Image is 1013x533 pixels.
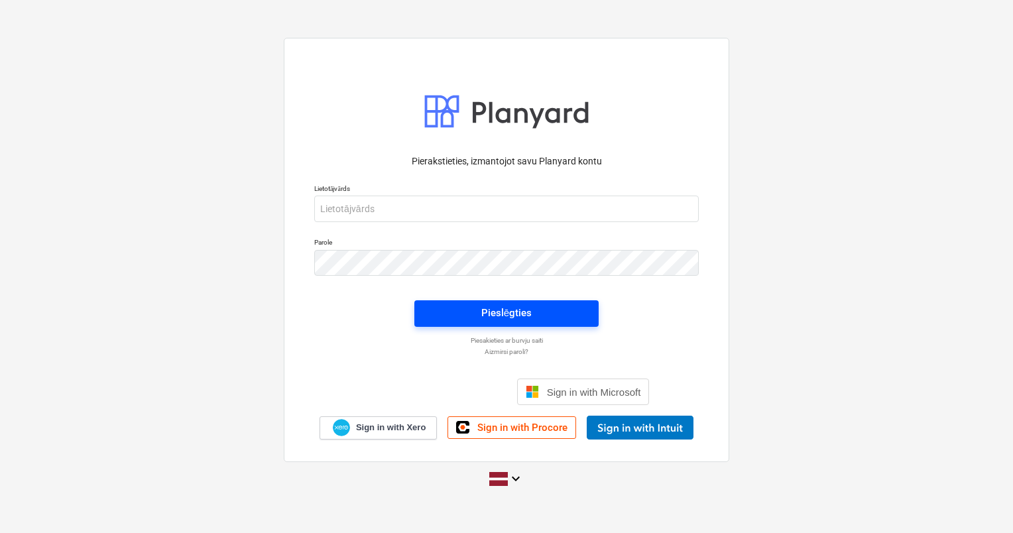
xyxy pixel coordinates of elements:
[314,196,699,222] input: Lietotājvārds
[508,471,524,487] i: keyboard_arrow_down
[414,300,599,327] button: Pieslēgties
[320,416,438,440] a: Sign in with Xero
[314,154,699,168] p: Pierakstieties, izmantojot savu Planyard kontu
[547,386,641,398] span: Sign in with Microsoft
[314,238,699,249] p: Parole
[308,347,705,356] a: Aizmirsi paroli?
[481,304,532,322] div: Pieslēgties
[308,336,705,345] a: Piesakieties ar burvju saiti
[477,422,567,434] span: Sign in with Procore
[447,416,576,439] a: Sign in with Procore
[526,385,539,398] img: Microsoft logo
[357,377,513,406] iframe: Poga Pierakstīties ar Google kontu
[333,419,350,437] img: Xero logo
[356,422,426,434] span: Sign in with Xero
[314,184,699,196] p: Lietotājvārds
